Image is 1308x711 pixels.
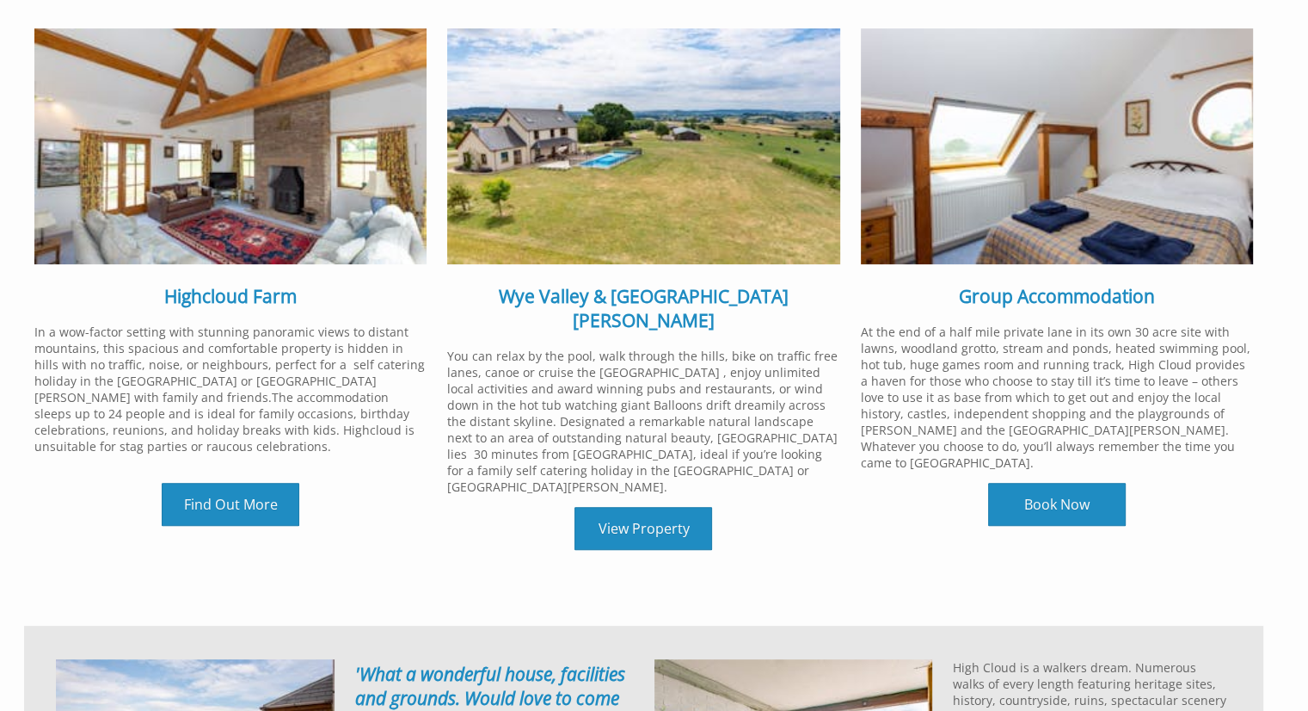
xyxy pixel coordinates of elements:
[861,284,1253,308] h2: Group Accommodation
[447,284,839,332] h2: Wye Valley & [GEOGRAPHIC_DATA][PERSON_NAME]
[162,483,299,526] a: Find Out More
[861,324,1253,471] p: At the end of a half mile private lane in its own 30 acre site with lawns, woodland grotto, strea...
[34,284,427,308] h2: Highcloud Farm
[574,507,712,550] a: View Property
[447,348,839,495] p: You can relax by the pool, walk through the hills, bike on traffic free lanes, canoe or cruise th...
[988,483,1126,526] a: Book Now
[34,324,427,471] p: In a wow-factor setting with stunning panoramic views to distant mountains, this spacious and com...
